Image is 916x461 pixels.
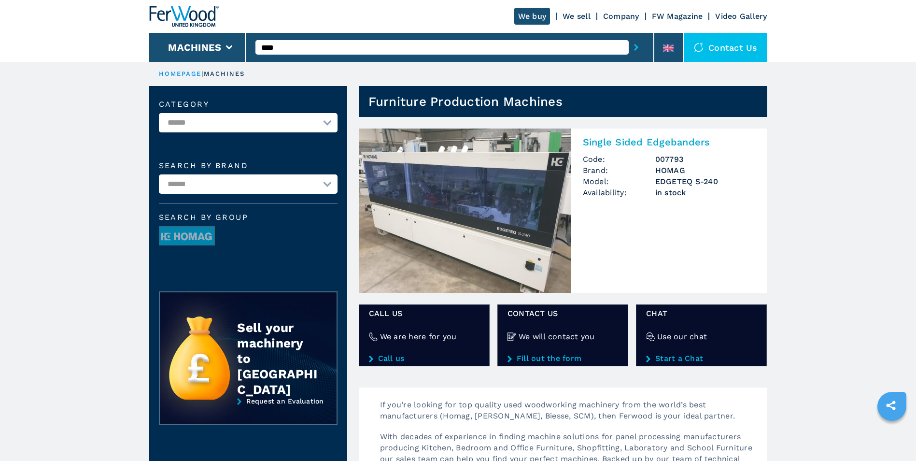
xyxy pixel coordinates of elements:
a: We buy [514,8,550,25]
span: Code: [583,154,655,165]
img: We are here for you [369,332,378,341]
a: We sell [563,12,591,21]
a: sharethis [879,393,903,418]
a: Fill out the form [507,354,618,363]
img: Contact us [694,43,704,52]
h1: Furniture Production Machines [368,94,563,109]
button: Machines [168,42,221,53]
span: Search by group [159,214,338,221]
p: machines [204,70,245,78]
span: CONTACT US [507,308,618,319]
div: Sell your machinery to [GEOGRAPHIC_DATA] [237,320,317,397]
span: Availability: [583,187,655,198]
span: Call us [369,308,479,319]
a: Call us [369,354,479,363]
img: Ferwood [149,6,219,27]
a: Video Gallery [715,12,767,21]
p: If you’re looking for top quality used woodworking machinery from the world’s best manufacturers ... [370,399,767,431]
a: HOMEPAGE [159,70,202,77]
img: Use our chat [646,332,655,341]
span: | [201,70,203,77]
a: Request an Evaluation [159,397,338,432]
span: Brand: [583,165,655,176]
h4: Use our chat [657,331,707,342]
img: Single Sided Edgebanders HOMAG EDGETEQ S-240 [359,129,571,293]
img: We will contact you [507,332,516,341]
h3: HOMAG [655,165,756,176]
span: in stock [655,187,756,198]
img: image [159,227,214,246]
a: Company [603,12,639,21]
button: submit-button [629,36,644,58]
span: Model: [583,176,655,187]
a: Start a Chat [646,354,757,363]
h3: 007793 [655,154,756,165]
a: FW Magazine [652,12,703,21]
h2: Single Sided Edgebanders [583,136,756,148]
a: Single Sided Edgebanders HOMAG EDGETEQ S-240Single Sided EdgebandersCode:007793Brand:HOMAGModel:E... [359,129,767,293]
span: CHAT [646,308,757,319]
h4: We will contact you [519,331,595,342]
h4: We are here for you [380,331,457,342]
iframe: Chat [875,418,909,454]
label: Search by brand [159,162,338,170]
div: Contact us [684,33,767,62]
label: Category [159,101,338,108]
h3: EDGETEQ S-240 [655,176,756,187]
